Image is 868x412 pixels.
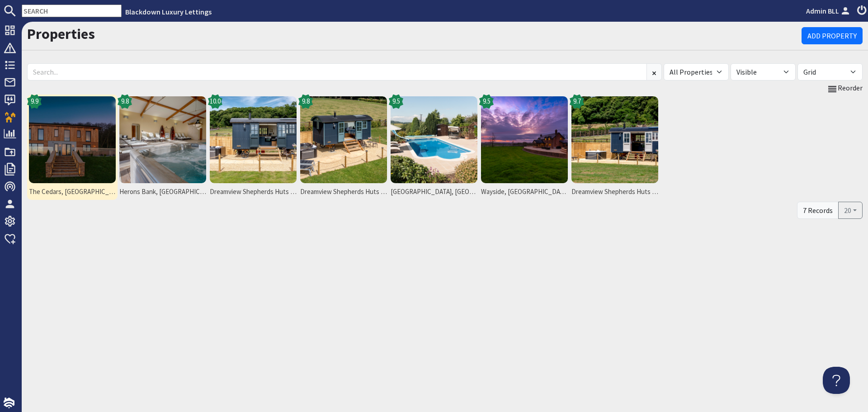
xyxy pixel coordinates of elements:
[570,95,660,200] a: Dreamview Shepherds Huts - Sweet Chestnut9.7
[573,96,581,107] span: 9.7
[302,96,310,107] span: 9.8
[298,95,389,200] a: Dreamview Shepherds Huts - Silver Birch9.8
[22,5,122,17] input: SEARCH
[391,96,477,183] img: Foxhill Lodge, Devon's icon
[210,96,221,107] span: 10.0
[391,187,477,197] span: [GEOGRAPHIC_DATA], [GEOGRAPHIC_DATA]
[121,96,129,107] span: 9.8
[806,5,852,16] a: Admin BLL
[29,96,116,183] img: The Cedars, Devon's icon
[210,187,297,197] span: Dreamview Shepherds Huts - Copper Beech
[208,95,298,200] a: Dreamview Shepherds Huts - Copper Beech10.0
[481,187,568,197] span: Wayside, [GEOGRAPHIC_DATA]
[27,63,647,81] input: Search...
[27,95,118,200] a: The Cedars, [GEOGRAPHIC_DATA]9.9
[118,95,208,200] a: Herons Bank, [GEOGRAPHIC_DATA]9.8
[31,96,38,107] span: 9.9
[802,27,863,44] a: Add Property
[838,202,863,219] button: 20
[210,96,297,183] img: Dreamview Shepherds Huts - Copper Beech's icon
[300,96,387,183] img: Dreamview Shepherds Huts - Silver Birch's icon
[389,95,479,200] a: [GEOGRAPHIC_DATA], [GEOGRAPHIC_DATA]9.5
[125,7,212,16] a: Blackdown Luxury Lettings
[823,367,850,394] iframe: Toggle Customer Support
[797,202,839,219] div: 7 Records
[827,82,863,94] a: Reorder
[4,398,14,408] img: staytech_i_w-64f4e8e9ee0a9c174fd5317b4b171b261742d2d393467e5bdba4413f4f884c10.svg
[119,96,206,183] img: Herons Bank, Devon's icon
[479,95,570,200] a: Wayside, [GEOGRAPHIC_DATA]9.5
[481,96,568,183] img: Wayside, Devon's icon
[119,187,206,197] span: Herons Bank, [GEOGRAPHIC_DATA]
[300,187,387,197] span: Dreamview Shepherds Huts - Silver Birch
[29,187,116,197] span: The Cedars, [GEOGRAPHIC_DATA]
[27,25,95,43] a: Properties
[571,96,658,183] img: Dreamview Shepherds Huts - Sweet Chestnut's icon
[392,96,400,107] span: 9.5
[571,187,658,197] span: Dreamview Shepherds Huts - Sweet Chestnut
[483,96,491,107] span: 9.5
